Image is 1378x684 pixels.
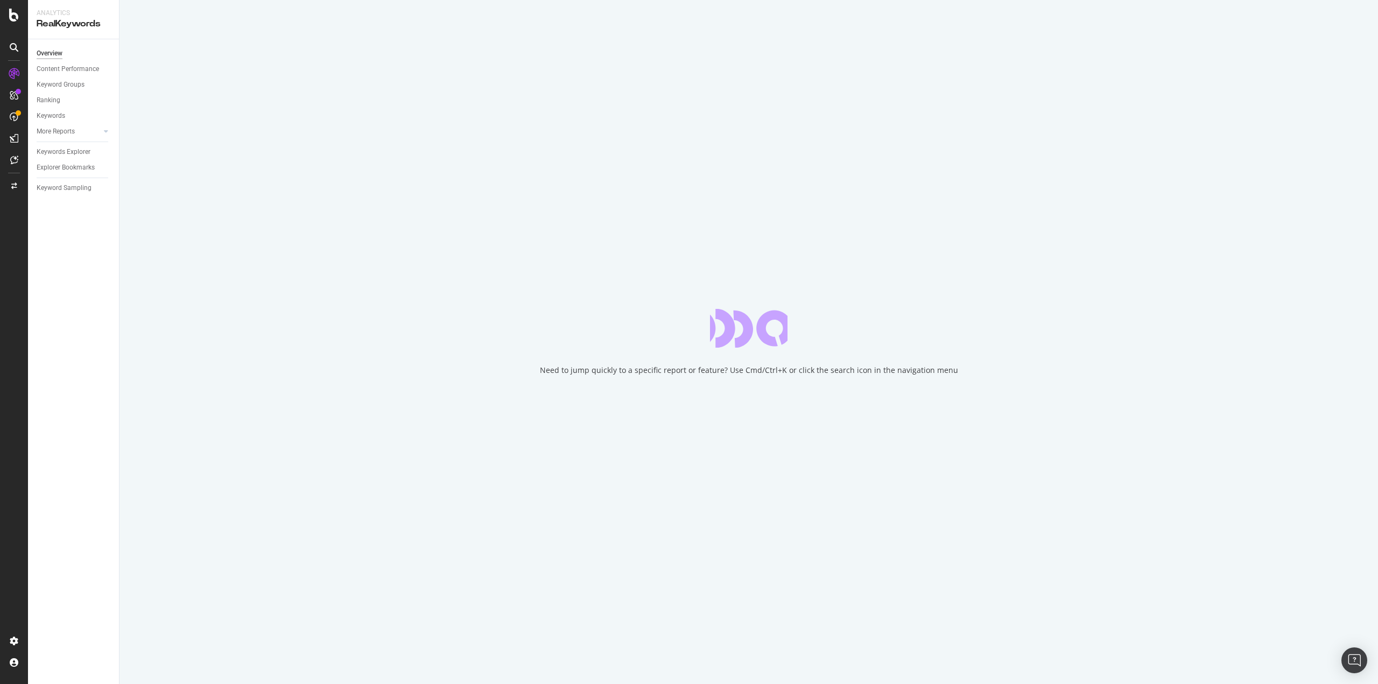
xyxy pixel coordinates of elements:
div: More Reports [37,126,75,137]
div: Overview [37,48,62,59]
div: Content Performance [37,64,99,75]
a: Keyword Groups [37,79,111,90]
div: Keywords [37,110,65,122]
div: Open Intercom Messenger [1341,647,1367,673]
div: Keywords Explorer [37,146,90,158]
div: Need to jump quickly to a specific report or feature? Use Cmd/Ctrl+K or click the search icon in ... [540,365,958,376]
div: animation [710,309,788,348]
a: Keywords [37,110,111,122]
a: Overview [37,48,111,59]
a: Explorer Bookmarks [37,162,111,173]
div: Ranking [37,95,60,106]
div: RealKeywords [37,18,110,30]
div: Explorer Bookmarks [37,162,95,173]
a: Ranking [37,95,111,106]
div: Keyword Groups [37,79,85,90]
a: Content Performance [37,64,111,75]
div: Analytics [37,9,110,18]
a: More Reports [37,126,101,137]
a: Keywords Explorer [37,146,111,158]
div: Keyword Sampling [37,182,92,194]
a: Keyword Sampling [37,182,111,194]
